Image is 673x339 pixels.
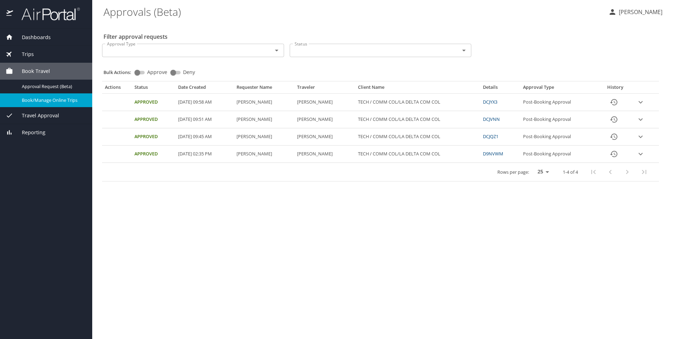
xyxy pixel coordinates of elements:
p: 1-4 of 4 [563,170,578,174]
h2: Filter approval requests [103,31,168,42]
td: [PERSON_NAME] [234,128,294,146]
button: Open [272,45,282,55]
td: [PERSON_NAME] [234,94,294,111]
p: [PERSON_NAME] [617,8,662,16]
button: expand row [635,114,646,125]
span: Book Travel [13,67,50,75]
th: Actions [102,84,132,93]
button: [PERSON_NAME] [605,6,665,18]
button: History [605,146,622,162]
button: History [605,111,622,128]
td: Approved [132,111,175,128]
button: History [605,128,622,145]
td: TECH / COMM COL/LA DELTA COM COL [355,128,480,146]
td: Approved [132,94,175,111]
td: [DATE] 09:45 AM [175,128,234,146]
h1: Approvals (Beta) [103,1,603,23]
td: TECH / COMM COL/LA DELTA COM COL [355,146,480,163]
td: Post-Booking Approval [520,94,598,111]
select: rows per page [532,167,552,177]
span: Deny [183,70,195,75]
a: DCJVNN [483,116,500,122]
span: Dashboards [13,33,51,41]
button: expand row [635,97,646,107]
table: Approval table [102,84,659,181]
span: Approve [147,70,167,75]
th: Traveler [294,84,355,93]
span: Book/Manage Online Trips [22,97,84,104]
button: expand row [635,149,646,159]
td: [DATE] 09:58 AM [175,94,234,111]
th: Approval Type [520,84,598,93]
p: Bulk Actions: [103,69,137,75]
button: Open [459,45,469,55]
td: [DATE] 09:51 AM [175,111,234,128]
button: History [605,94,622,111]
td: [PERSON_NAME] [234,111,294,128]
th: Client Name [355,84,480,93]
span: Reporting [13,129,45,136]
span: Approval Request (Beta) [22,83,84,90]
th: Details [480,84,520,93]
td: Post-Booking Approval [520,146,598,163]
button: expand row [635,131,646,142]
p: Rows per page: [497,170,529,174]
th: Status [132,84,175,93]
span: Travel Approval [13,112,59,119]
td: Post-Booking Approval [520,128,598,146]
img: airportal-logo.png [14,7,80,21]
td: [PERSON_NAME] [234,146,294,163]
td: Approved [132,146,175,163]
img: icon-airportal.png [6,7,14,21]
th: Date Created [175,84,234,93]
td: Post-Booking Approval [520,111,598,128]
td: [PERSON_NAME] [294,94,355,111]
th: Requester Name [234,84,294,93]
td: [PERSON_NAME] [294,128,355,146]
td: TECH / COMM COL/LA DELTA COM COL [355,94,480,111]
td: [DATE] 02:35 PM [175,146,234,163]
td: TECH / COMM COL/LA DELTA COM COL [355,111,480,128]
a: DCJYX3 [483,99,497,105]
span: Trips [13,50,34,58]
a: DCJQZ1 [483,133,498,140]
td: [PERSON_NAME] [294,111,355,128]
a: D9NVWM [483,150,503,157]
td: Approved [132,128,175,146]
th: History [598,84,633,93]
td: [PERSON_NAME] [294,146,355,163]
